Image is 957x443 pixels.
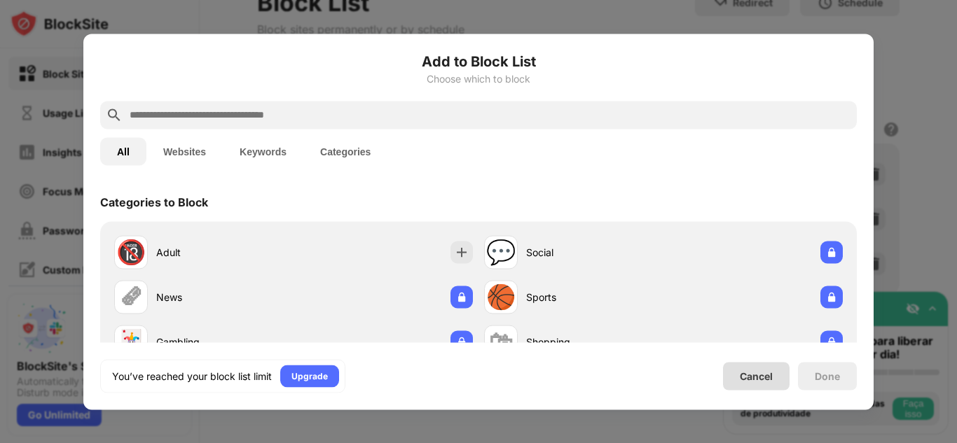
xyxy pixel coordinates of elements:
div: Categories to Block [100,195,208,209]
div: 🔞 [116,238,146,267]
div: You’ve reached your block list limit [112,369,272,383]
div: 🛍 [489,328,513,356]
div: Done [815,370,840,381]
button: Websites [146,137,223,165]
h6: Add to Block List [100,50,857,71]
div: Adult [156,245,294,260]
div: Cancel [740,370,773,382]
button: Keywords [223,137,303,165]
div: 🗞 [119,283,143,311]
button: All [100,137,146,165]
div: Social [526,245,663,260]
div: 💬 [486,238,516,267]
img: search.svg [106,106,123,123]
div: Choose which to block [100,73,857,84]
button: Categories [303,137,387,165]
div: Sports [526,290,663,304]
div: Shopping [526,335,663,349]
div: Upgrade [291,369,328,383]
div: Gambling [156,335,294,349]
div: 🃏 [116,328,146,356]
div: News [156,290,294,304]
div: 🏀 [486,283,516,311]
